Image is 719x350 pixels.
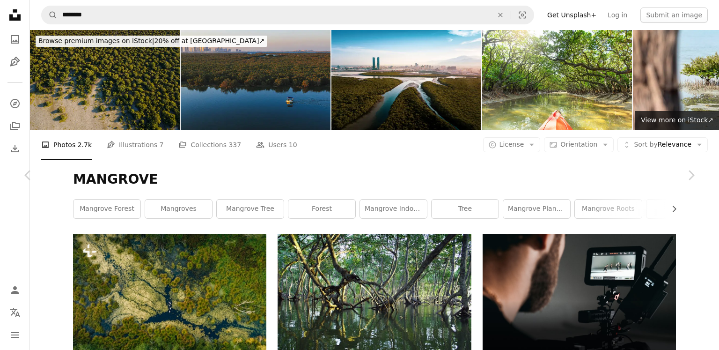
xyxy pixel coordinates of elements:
img: Mangrove beach and forest in Umm al Quwain emirate of the UAE [30,30,180,130]
a: nature [646,200,713,218]
a: Users 10 [256,130,297,160]
img: Canoeing through mangrove forests [482,30,632,130]
button: Visual search [511,6,534,24]
a: Collections [6,117,24,135]
span: Orientation [560,141,597,148]
a: Get Unsplash+ [542,7,602,22]
a: Browse premium images on iStock|20% off at [GEOGRAPHIC_DATA]↗ [30,30,273,52]
form: Find visuals sitewide [41,6,534,24]
button: Sort byRelevance [617,137,708,152]
a: mangrove tree [217,200,284,218]
a: mangrove planting [503,200,570,218]
button: Menu [6,326,24,344]
img: Ras al Khaimah mangrove forest in the UAE [331,30,481,130]
span: License [499,141,524,148]
a: Log in [602,7,633,22]
button: Orientation [544,137,614,152]
a: mangroves [145,200,212,218]
span: Browse premium images on iStock | [38,37,154,45]
a: tree [432,200,499,218]
button: License [483,137,541,152]
a: Explore [6,94,24,113]
button: Search Unsplash [42,6,58,24]
a: Illustrations 7 [107,130,163,160]
a: brown tree branch on water [278,294,471,302]
span: Relevance [634,140,691,149]
a: mangrove roots [575,200,642,218]
span: Sort by [634,141,657,148]
span: 337 [228,140,241,150]
a: Log in / Sign up [6,281,24,299]
button: Clear [490,6,511,24]
span: View more on iStock ↗ [641,116,713,124]
a: forest [288,200,355,218]
a: Next [663,130,719,220]
span: 20% off at [GEOGRAPHIC_DATA] ↗ [38,37,264,45]
a: Collections 337 [178,130,241,160]
button: Language [6,303,24,322]
a: View more on iStock↗ [635,111,719,130]
span: 7 [160,140,164,150]
a: Illustrations [6,52,24,71]
img: View of Abu Dhabi city from the eastern mangroves [181,30,330,130]
a: an aerial view of a river running through a forest [73,302,266,310]
button: Submit an image [640,7,708,22]
h1: MANGROVE [73,171,676,188]
span: 10 [289,140,297,150]
a: Photos [6,30,24,49]
a: mangrove indonesia [360,200,427,218]
a: mangrove forest [73,200,140,218]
